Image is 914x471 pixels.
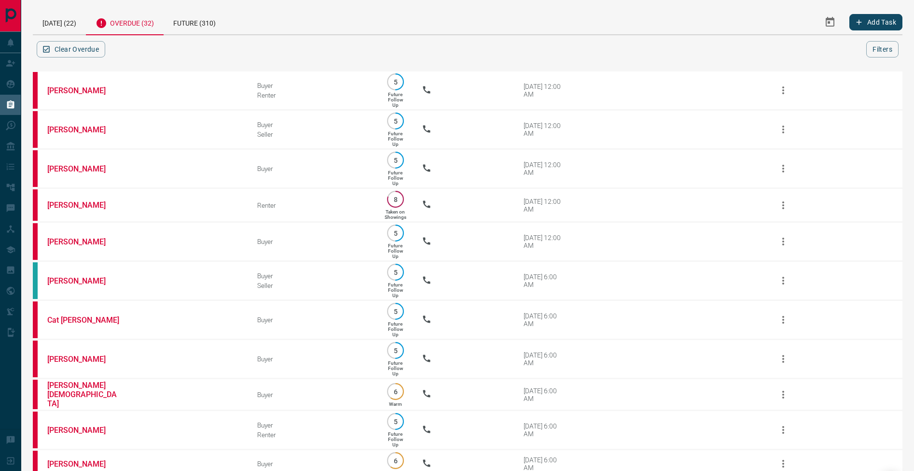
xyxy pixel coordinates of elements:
[392,388,399,395] p: 6
[388,321,403,337] p: Future Follow Up
[257,431,369,439] div: Renter
[392,347,399,354] p: 5
[47,276,120,285] a: [PERSON_NAME]
[524,312,565,328] div: [DATE] 6:00 AM
[33,10,86,34] div: [DATE] (22)
[818,11,842,34] button: Select Date Range
[33,412,38,448] div: property.ca
[33,111,38,148] div: property.ca
[524,351,565,367] div: [DATE] 6:00 AM
[524,198,565,213] div: [DATE] 12:00 AM
[47,426,120,435] a: [PERSON_NAME]
[385,209,406,220] p: Taken on Showings
[388,431,403,447] p: Future Follow Up
[388,170,403,186] p: Future Follow Up
[257,121,369,128] div: Buyer
[392,269,399,276] p: 5
[33,72,38,109] div: property.ca
[257,355,369,363] div: Buyer
[257,460,369,468] div: Buyer
[524,422,565,438] div: [DATE] 6:00 AM
[388,243,403,259] p: Future Follow Up
[388,131,403,147] p: Future Follow Up
[164,10,225,34] div: Future (310)
[47,315,120,325] a: Cat [PERSON_NAME]
[33,341,38,377] div: property.ca
[392,457,399,464] p: 6
[33,189,38,221] div: property.ca
[388,282,403,298] p: Future Follow Up
[47,125,120,134] a: [PERSON_NAME]
[47,459,120,469] a: [PERSON_NAME]
[392,229,399,237] p: 5
[47,164,120,173] a: [PERSON_NAME]
[257,421,369,429] div: Buyer
[866,41,899,57] button: Filters
[392,418,399,425] p: 5
[388,92,403,108] p: Future Follow Up
[257,391,369,399] div: Buyer
[392,117,399,125] p: 5
[47,200,120,210] a: [PERSON_NAME]
[47,381,120,408] a: [PERSON_NAME][DEMOGRAPHIC_DATA]
[257,82,369,89] div: Buyer
[257,272,369,280] div: Buyer
[392,157,399,164] p: 5
[47,355,120,364] a: [PERSON_NAME]
[524,122,565,137] div: [DATE] 12:00 AM
[33,301,38,338] div: property.ca
[524,161,565,176] div: [DATE] 12:00 AM
[389,401,402,407] p: Warm
[33,380,38,409] div: property.ca
[388,360,403,376] p: Future Follow Up
[257,238,369,245] div: Buyer
[257,165,369,172] div: Buyer
[257,201,369,209] div: Renter
[33,150,38,187] div: property.ca
[257,130,369,138] div: Seller
[47,237,120,246] a: [PERSON_NAME]
[524,234,565,249] div: [DATE] 12:00 AM
[524,387,565,402] div: [DATE] 6:00 AM
[849,14,902,30] button: Add Task
[257,282,369,289] div: Seller
[33,223,38,260] div: property.ca
[37,41,105,57] button: Clear Overdue
[257,91,369,99] div: Renter
[392,78,399,86] p: 5
[524,83,565,98] div: [DATE] 12:00 AM
[392,308,399,315] p: 5
[86,10,164,35] div: Overdue (32)
[392,196,399,203] p: 8
[524,273,565,288] div: [DATE] 6:00 AM
[257,316,369,324] div: Buyer
[33,262,38,299] div: condos.ca
[47,86,120,95] a: [PERSON_NAME]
